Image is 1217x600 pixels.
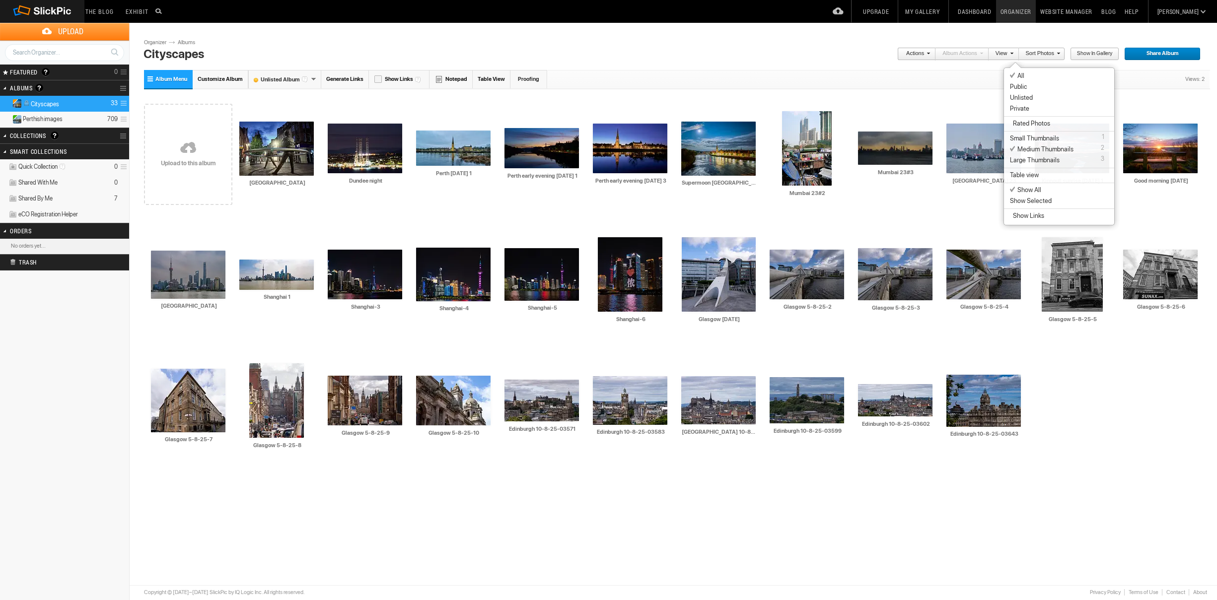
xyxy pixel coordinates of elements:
[151,251,225,299] img: untitled.webp
[416,304,492,313] input: Shanghai-4
[155,76,187,82] span: Album Menu
[239,441,315,450] input: Glasgow 5-8-25-8
[946,302,1022,311] input: Glasgow 5-8-25-4
[8,210,17,219] img: ico_album_coll.png
[10,128,93,143] h2: Collections
[328,124,402,173] img: Dundee_night.webp
[1070,48,1119,61] a: Show in Gallery
[151,435,226,444] input: Glasgow 5-8-25-7
[416,248,491,301] img: untitled-4.webp
[144,589,305,597] div: Copyright © [DATE]–[DATE] SlickPic by IQ Logic Inc. All rights reserved.
[593,315,668,324] input: Shanghai-6
[1101,155,1104,163] abbr: 3
[1042,237,1103,312] img: Glasgow_5-8-25-5.webp
[770,427,845,436] input: Edinburgh 10-8-25-03599
[593,428,668,437] input: Edinburgh 10-8-25-03583
[18,195,53,202] span: Shared By Me
[105,44,124,61] a: Search
[328,302,403,311] input: Shanghai-3
[1123,124,1198,173] img: Good_morning_sun_19-12-24.webp
[1010,212,1044,220] span: Show Links
[770,189,845,198] input: Mumbai 23#2
[328,428,403,437] input: Glasgow 5-8-25-9
[504,248,579,301] img: untitled-5.webp
[8,99,22,108] ins: Unlisted Album with password
[10,80,93,96] h2: Albums
[681,315,757,324] input: Glasgow 5-8-25
[328,250,402,299] img: untitled-3.webp
[1010,134,1059,142] span: Small Thumbnails
[1101,144,1104,152] abbr: 2
[1,115,10,123] a: Expand
[1010,156,1060,164] span: Large Thumbnails
[681,376,756,424] img: Edinburgh_10-8-25-03596.webp
[369,70,430,88] a: Show Links
[1123,176,1199,185] input: Good morning sun 19-12-24
[10,255,102,269] h2: Trash
[1102,133,1104,141] abbr: 1
[858,168,933,177] input: Mumbai 23#3
[239,260,314,290] img: untitled-2.webp
[1010,197,1052,205] span: Show Selected
[989,48,1013,61] a: View
[593,176,668,185] input: Perth early evening 11-12-22 3
[782,111,832,186] img: _Mumbai_23_2.webp
[1124,589,1162,596] a: Terms of Use
[120,129,129,143] a: Collection Options
[770,377,844,423] img: Edinburgh_10-8-25-03599.webp
[5,44,124,61] input: Search Organizer...
[1123,250,1198,299] img: Glasgow_5-8-25-6.webp
[510,70,547,88] a: Proofing
[1124,48,1194,61] span: Share Album
[11,243,46,249] b: No orders yet...
[593,124,667,173] img: Perth_early_evening_11-12-22_3.webp
[18,179,58,187] span: Shared With Me
[10,223,93,238] h2: Orders
[504,380,579,421] img: Edinburgh_10-8-25-03571.webp
[946,375,1021,427] img: Edinburgh_10-8-25-03643.webp
[154,5,166,17] input: Search photos on SlickPic...
[328,376,402,425] img: Glasgow_5-8-25-9.webp
[416,169,492,178] input: Perth 14-1-22 1
[1123,302,1199,311] input: Glasgow 5-8-25-6
[239,292,315,301] input: Shanghai 1
[430,70,473,88] a: Notepad
[1010,105,1029,113] span: Private
[858,420,933,429] input: Edinburgh 10-8-25-03602
[504,172,580,181] input: Perth early evening 11-12-22 1
[598,237,662,312] img: untitled-6.webp
[946,250,1021,299] img: Glasgow_5-8-25-4.webp
[946,176,1022,185] input: Mumbai 23
[858,304,933,313] input: Glasgow 5-8-25-3
[946,124,1021,173] img: Mumbai_23.webp
[1010,145,1074,153] span: Medium Thumbnails
[198,76,243,82] span: Customize Album
[897,48,930,61] a: Actions
[151,301,226,310] input: Shanghai
[328,176,403,185] input: Dundee night
[504,128,579,168] img: Perth_early_evening_11-12-22_1.webp
[10,144,93,159] h2: Smart Collections
[23,99,59,107] span: Cityscapes
[1189,589,1207,596] a: About
[473,70,510,88] a: Table View
[18,163,69,171] span: Quick Collection
[858,384,932,416] img: Edinburgh_10-8-25-03602.webp
[1035,315,1110,324] input: Glasgow 5-8-25-5
[946,429,1022,438] input: Edinburgh 10-8-25-03643
[8,163,17,171] img: ico_album_quick.png
[682,237,756,312] img: Glasgow_5-8-25.webp
[504,304,580,313] input: Shanghai-5
[8,115,22,124] ins: Public Album
[18,210,78,218] span: eCO Registration Helper
[1010,171,1039,179] span: Table view
[416,376,491,425] img: Glasgow_5-8-25-10.webp
[239,178,315,187] input: Perth centre
[1019,48,1060,61] a: Sort Photos
[1085,589,1124,596] a: Privacy Policy
[770,302,845,311] input: Glasgow 5-8-25-2
[1070,48,1112,61] span: Show in Gallery
[239,122,314,176] img: Perth_centre.webp
[1010,120,1050,128] span: Rated Photos
[1010,94,1033,102] span: Unlisted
